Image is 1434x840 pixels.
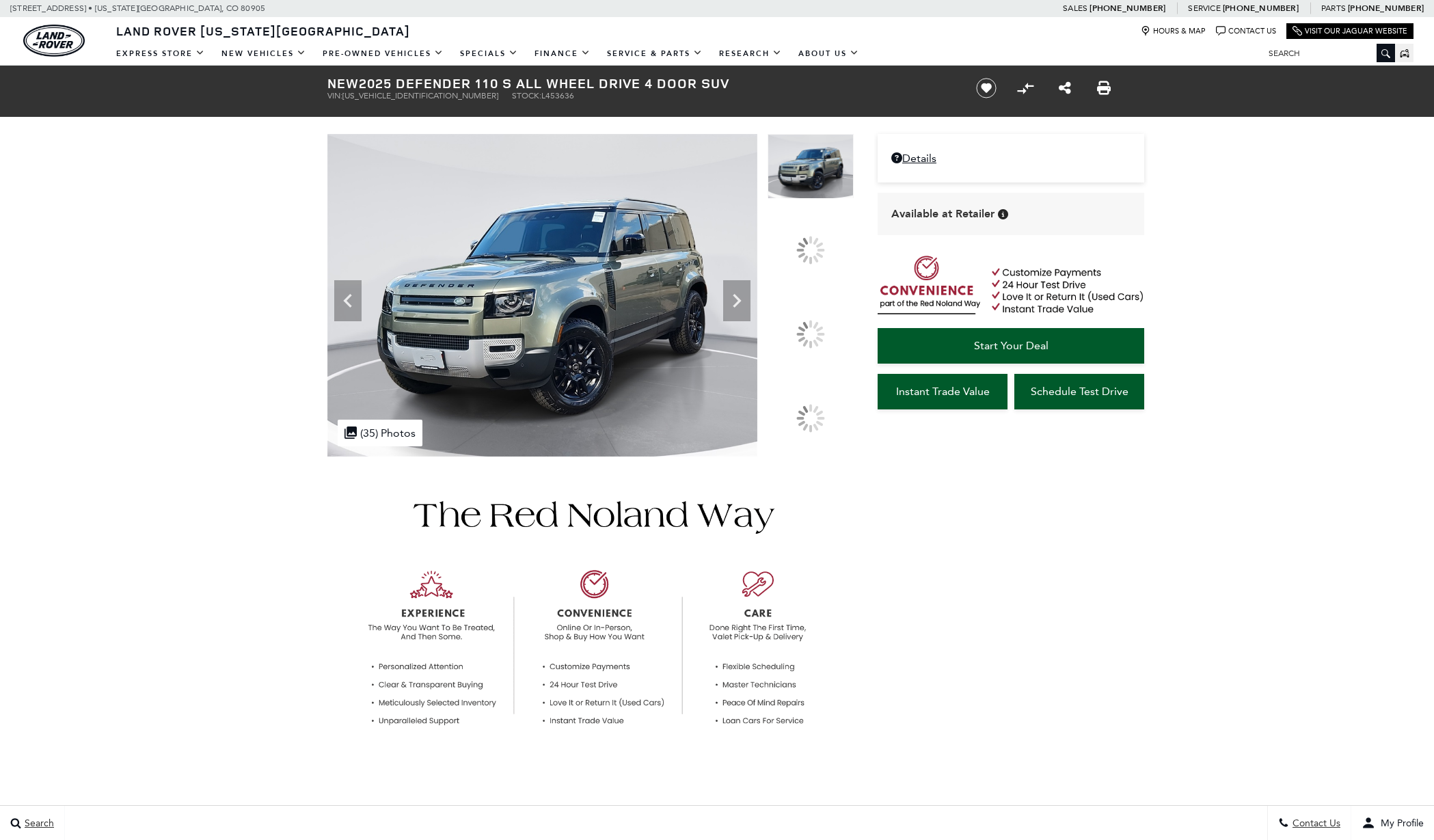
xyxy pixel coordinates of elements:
a: New Vehicles [213,42,314,66]
a: Contact Us [1216,26,1276,36]
span: Sales [1063,3,1087,13]
span: My Profile [1375,817,1424,829]
a: Instant Trade Value [878,374,1007,409]
a: EXPRESS STORE [108,42,213,66]
iframe: YouTube video player [878,416,1144,632]
a: [PHONE_NUMBER] [1348,3,1424,14]
a: [PHONE_NUMBER] [1223,3,1299,14]
span: Contact Us [1289,817,1340,829]
a: Research [711,42,790,66]
img: Land Rover [23,25,85,57]
a: About Us [790,42,867,66]
img: New 2025 Pangea Green LAND ROVER S image 1 [768,134,854,199]
button: Compare vehicle [1015,78,1036,98]
span: Service [1188,3,1220,13]
span: VIN: [327,91,342,100]
div: (35) Photos [338,420,422,446]
a: Details [891,152,1131,165]
a: Hours & Map [1141,26,1206,36]
a: Pre-Owned Vehicles [314,42,452,66]
span: Parts [1321,3,1346,13]
a: [PHONE_NUMBER] [1090,3,1165,14]
a: land-rover [23,25,85,57]
img: New 2025 Pangea Green LAND ROVER S image 1 [327,134,757,457]
span: L453636 [541,91,574,100]
button: user-profile-menu [1351,806,1434,840]
button: Save vehicle [971,77,1001,99]
h1: 2025 Defender 110 S All Wheel Drive 4 Door SUV [327,76,953,91]
a: Specials [452,42,526,66]
a: Start Your Deal [878,328,1144,364]
span: Search [21,817,54,829]
strong: New [327,74,359,92]
a: Schedule Test Drive [1014,374,1144,409]
span: Instant Trade Value [896,385,990,398]
a: Print this New 2025 Defender 110 S All Wheel Drive 4 Door SUV [1097,80,1111,96]
nav: Main Navigation [108,42,867,66]
div: Vehicle is in stock and ready for immediate delivery. Due to demand, availability is subject to c... [998,209,1008,219]
span: Stock: [512,91,541,100]
a: Finance [526,42,599,66]
a: Land Rover [US_STATE][GEOGRAPHIC_DATA] [108,23,418,39]
span: [US_VEHICLE_IDENTIFICATION_NUMBER] [342,91,498,100]
input: Search [1258,45,1395,62]
span: Schedule Test Drive [1031,385,1128,398]
span: Land Rover [US_STATE][GEOGRAPHIC_DATA] [116,23,410,39]
a: Share this New 2025 Defender 110 S All Wheel Drive 4 Door SUV [1059,80,1071,96]
a: Service & Parts [599,42,711,66]
a: [STREET_ADDRESS] • [US_STATE][GEOGRAPHIC_DATA], CO 80905 [10,3,265,13]
a: Visit Our Jaguar Website [1293,26,1407,36]
span: Available at Retailer [891,206,995,221]
span: Start Your Deal [974,339,1049,352]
